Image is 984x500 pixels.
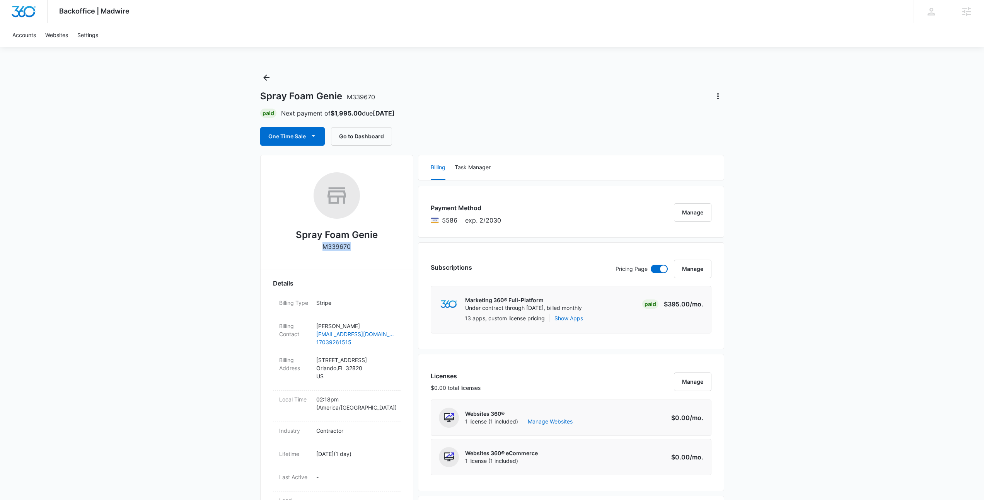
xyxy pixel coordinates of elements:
[712,90,724,102] button: Actions
[316,356,394,380] p: [STREET_ADDRESS] Orlando , FL 32820 US
[690,414,703,422] span: /mo.
[296,228,378,242] h2: Spray Foam Genie
[273,445,401,468] div: Lifetime[DATE](1 day)
[664,299,703,309] p: $395.00
[431,263,472,272] h3: Subscriptions
[690,453,703,461] span: /mo.
[260,109,276,118] div: Paid
[616,265,648,273] p: Pricing Page
[316,322,394,330] p: [PERSON_NAME]
[316,299,394,307] p: Stripe
[465,296,582,304] p: Marketing 360® Full-Platform
[465,216,501,225] span: exp. 2/2030
[440,300,457,308] img: marketing360Logo
[273,279,293,288] span: Details
[273,351,401,391] div: Billing Address[STREET_ADDRESS]Orlando,FL 32820US
[279,427,310,435] dt: Industry
[442,216,457,225] span: Visa ending with
[667,452,703,462] p: $0.00
[642,299,658,309] div: Paid
[347,93,375,101] span: M339670
[273,294,401,317] div: Billing TypeStripe
[279,395,310,403] dt: Local Time
[455,155,491,180] button: Task Manager
[331,109,362,117] strong: $1,995.00
[674,203,711,222] button: Manage
[316,330,394,338] a: [EMAIL_ADDRESS][DOMAIN_NAME]
[279,356,310,372] dt: Billing Address
[281,109,395,118] p: Next payment of due
[279,450,310,458] dt: Lifetime
[316,450,394,458] p: [DATE] ( 1 day )
[465,449,538,457] p: Websites 360® eCommerce
[690,300,703,308] span: /mo.
[554,314,583,322] button: Show Apps
[674,372,711,391] button: Manage
[667,413,703,422] p: $0.00
[273,317,401,351] div: Billing Contact[PERSON_NAME][EMAIL_ADDRESS][DOMAIN_NAME]17039261515
[465,314,545,322] p: 13 apps, custom license pricing
[273,422,401,445] div: IndustryContractor
[279,299,310,307] dt: Billing Type
[273,391,401,422] div: Local Time02:18pm (America/[GEOGRAPHIC_DATA])
[322,242,351,251] p: M339670
[674,260,711,278] button: Manage
[273,468,401,491] div: Last Active-
[465,457,538,465] span: 1 license (1 included)
[316,395,394,412] p: 02:18pm ( America/[GEOGRAPHIC_DATA] )
[465,410,573,418] p: Websites 360®
[431,155,445,180] button: Billing
[465,418,573,425] span: 1 license (1 included)
[528,418,573,425] a: Manage Websites
[431,371,481,381] h3: Licenses
[373,109,395,117] strong: [DATE]
[41,23,73,47] a: Websites
[316,338,394,346] a: 17039261515
[316,427,394,435] p: Contractor
[279,473,310,481] dt: Last Active
[8,23,41,47] a: Accounts
[73,23,103,47] a: Settings
[59,7,130,15] span: Backoffice | Madwire
[331,127,392,146] button: Go to Dashboard
[431,384,481,392] p: $0.00 total licenses
[465,304,582,312] p: Under contract through [DATE], billed monthly
[260,90,375,102] h1: Spray Foam Genie
[316,473,394,481] p: -
[260,127,325,146] button: One Time Sale
[431,203,501,213] h3: Payment Method
[279,322,310,338] dt: Billing Contact
[260,71,273,84] button: Back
